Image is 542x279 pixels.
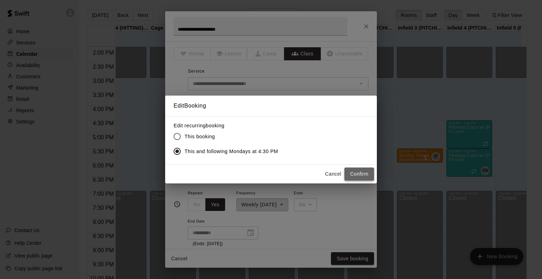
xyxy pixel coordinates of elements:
[174,122,284,129] label: Edit recurring booking
[185,133,215,140] span: This booking
[185,148,278,155] span: This and following Mondays at 4:30 PM
[165,96,377,116] h2: Edit Booking
[322,168,344,181] button: Cancel
[344,168,374,181] button: Confirm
